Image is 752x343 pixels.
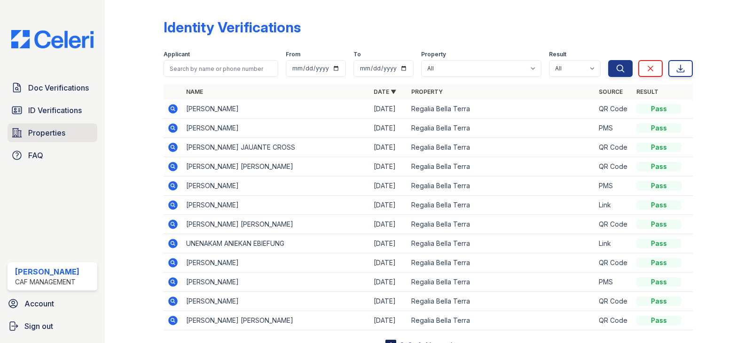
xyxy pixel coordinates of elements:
td: Regalia Bella Terra [407,215,595,234]
span: ID Verifications [28,105,82,116]
div: Pass [636,181,681,191]
td: QR Code [595,138,633,157]
img: CE_Logo_Blue-a8612792a0a2168367f1c8372b55b34899dd931a85d93a1a3d3e32e68fde9ad4.png [4,30,101,48]
td: [DATE] [370,138,407,157]
td: [PERSON_NAME] [182,196,370,215]
td: Regalia Bella Terra [407,234,595,253]
td: [DATE] [370,215,407,234]
td: Regalia Bella Terra [407,157,595,176]
td: [DATE] [370,234,407,253]
td: [DATE] [370,196,407,215]
td: PMS [595,119,633,138]
td: Regalia Bella Terra [407,176,595,196]
td: Link [595,196,633,215]
td: PMS [595,273,633,292]
td: [PERSON_NAME] JAUANTE CROSS [182,138,370,157]
a: Properties [8,123,97,142]
td: [DATE] [370,157,407,176]
div: Pass [636,277,681,287]
td: [PERSON_NAME] [PERSON_NAME] [182,157,370,176]
a: Doc Verifications [8,78,97,97]
td: Link [595,234,633,253]
td: Regalia Bella Terra [407,273,595,292]
td: QR Code [595,292,633,311]
td: Regalia Bella Terra [407,292,595,311]
span: Account [24,298,54,309]
td: [PERSON_NAME] [PERSON_NAME] [182,311,370,330]
td: [PERSON_NAME] [182,119,370,138]
div: Identity Verifications [164,19,301,36]
div: Pass [636,316,681,325]
label: Result [549,51,566,58]
a: Account [4,294,101,313]
div: Pass [636,143,681,152]
td: [DATE] [370,119,407,138]
td: [PERSON_NAME] [PERSON_NAME] [182,215,370,234]
td: PMS [595,176,633,196]
div: Pass [636,104,681,114]
div: Pass [636,239,681,248]
td: UNENAKAM ANIEKAN EBIEFUNG [182,234,370,253]
input: Search by name or phone number [164,60,278,77]
label: From [286,51,300,58]
td: QR Code [595,215,633,234]
div: Pass [636,123,681,133]
div: Pass [636,297,681,306]
td: [DATE] [370,99,407,119]
div: Pass [636,200,681,210]
td: [DATE] [370,292,407,311]
a: Property [411,88,443,95]
td: Regalia Bella Terra [407,119,595,138]
a: Result [636,88,658,95]
a: Source [599,88,623,95]
td: Regalia Bella Terra [407,311,595,330]
a: Sign out [4,317,101,335]
td: [PERSON_NAME] [182,99,370,119]
span: Sign out [24,320,53,332]
td: [DATE] [370,253,407,273]
td: [PERSON_NAME] [182,176,370,196]
td: QR Code [595,311,633,330]
td: QR Code [595,253,633,273]
a: Name [186,88,203,95]
td: Regalia Bella Terra [407,138,595,157]
td: [PERSON_NAME] [182,253,370,273]
td: [DATE] [370,311,407,330]
td: [DATE] [370,176,407,196]
td: Regalia Bella Terra [407,99,595,119]
td: [PERSON_NAME] [182,292,370,311]
span: Properties [28,127,65,138]
a: FAQ [8,146,97,165]
td: Regalia Bella Terra [407,196,595,215]
label: Property [421,51,446,58]
div: CAF Management [15,277,79,287]
span: FAQ [28,150,43,161]
label: Applicant [164,51,190,58]
td: QR Code [595,99,633,119]
label: To [353,51,361,58]
a: Date ▼ [374,88,396,95]
div: Pass [636,162,681,171]
div: Pass [636,258,681,267]
td: QR Code [595,157,633,176]
a: ID Verifications [8,101,97,120]
td: Regalia Bella Terra [407,253,595,273]
td: [DATE] [370,273,407,292]
td: [PERSON_NAME] [182,273,370,292]
div: Pass [636,220,681,229]
span: Doc Verifications [28,82,89,93]
div: [PERSON_NAME] [15,266,79,277]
